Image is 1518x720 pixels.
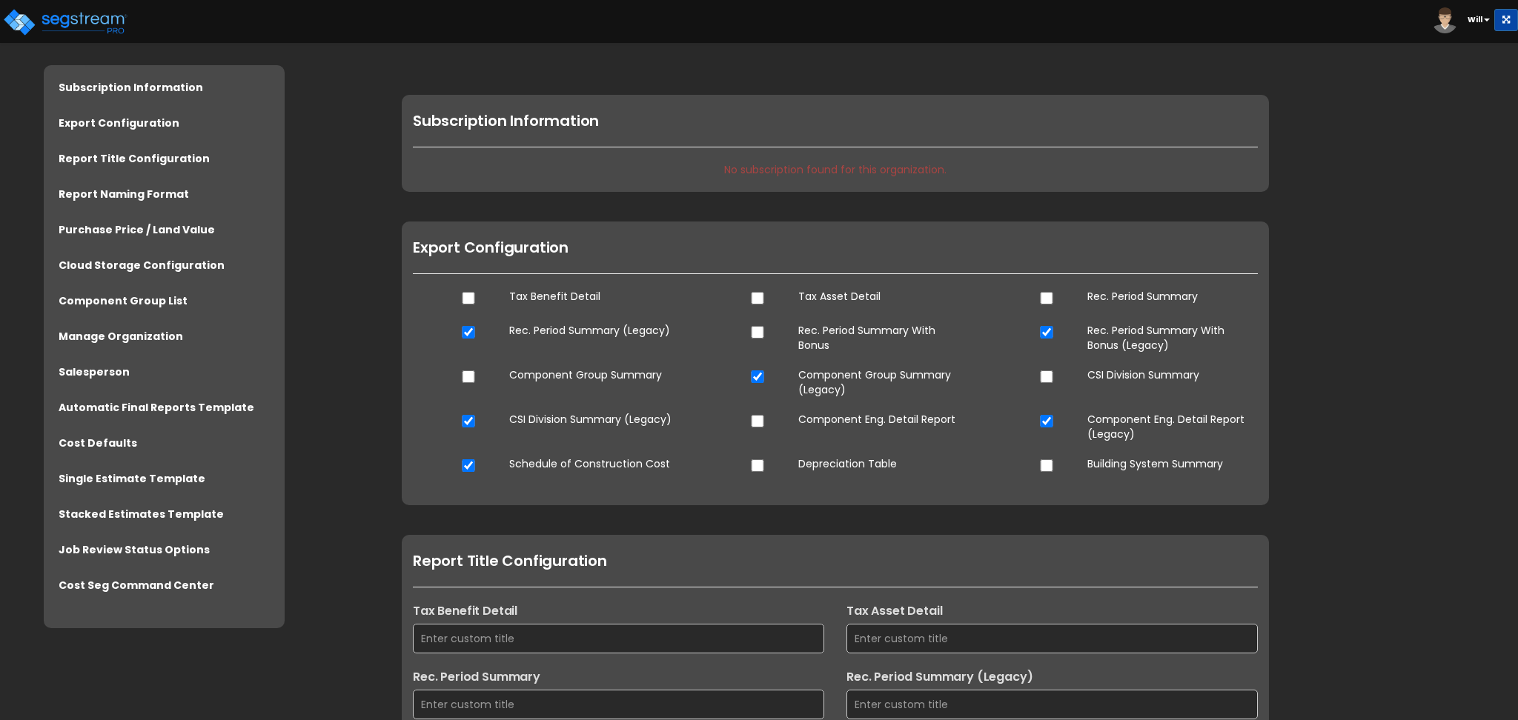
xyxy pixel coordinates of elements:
span: No subscription found for this organization. [724,162,947,177]
a: Report Title Configuration [59,151,210,166]
label: Tax Benefit Detail [413,602,824,620]
label: Tax Asset Detail [846,602,1258,620]
a: Cost Defaults [59,436,137,450]
b: Will [1468,14,1482,25]
a: Job Review Status Options [59,542,210,557]
dd: Tax Benefit Detail [498,289,691,304]
dd: CSI Division Summary [1076,367,1269,382]
a: Cost Seg Command Center [59,578,214,593]
a: Salesperson [59,364,130,379]
dd: Component Group Summary [498,367,691,382]
dd: Component Eng. Detail Report [787,412,980,427]
a: Automatic Final Reports Template [59,400,254,415]
img: avatar.png [1432,7,1458,33]
a: Report Naming Format [59,187,189,201]
dd: Rec. Period Summary (Legacy) [498,323,691,338]
dd: Component Eng. Detail Report (Legacy) [1076,412,1269,441]
dd: Rec. Period Summary With Bonus [787,323,980,353]
h1: Export Configuration [413,236,1258,259]
input: Enter custom title [846,690,1258,719]
h1: Report Title Configuration [413,550,1258,572]
a: Purchase Price / Land Value [59,222,215,237]
a: Subscription Information [59,80,203,95]
dd: Rec. Period Summary With Bonus (Legacy) [1076,323,1269,353]
label: Rec. Period Summary [413,668,824,686]
a: Cloud Storage Configuration [59,258,225,273]
dd: Depreciation Table [787,456,980,471]
label: Rec. Period Summary (Legacy) [846,668,1258,686]
a: Component Group List [59,293,188,308]
img: logo_pro_r.png [2,7,128,37]
dd: Building System Summary [1076,456,1269,471]
dd: CSI Division Summary (Legacy) [498,412,691,427]
a: Stacked Estimates Template [59,507,224,521]
dd: Tax Asset Detail [787,289,980,304]
dd: Schedule of Construction Cost [498,456,691,471]
a: Single Estimate Template [59,471,205,486]
input: Enter custom title [846,624,1258,653]
dd: Rec. Period Summary [1076,289,1269,304]
input: Enter custom title [413,690,824,719]
input: Enter custom title [413,624,824,653]
h1: Subscription Information [413,110,1258,132]
a: Manage Organization [59,329,183,344]
a: Export Configuration [59,116,179,130]
dd: Component Group Summary (Legacy) [787,367,980,397]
